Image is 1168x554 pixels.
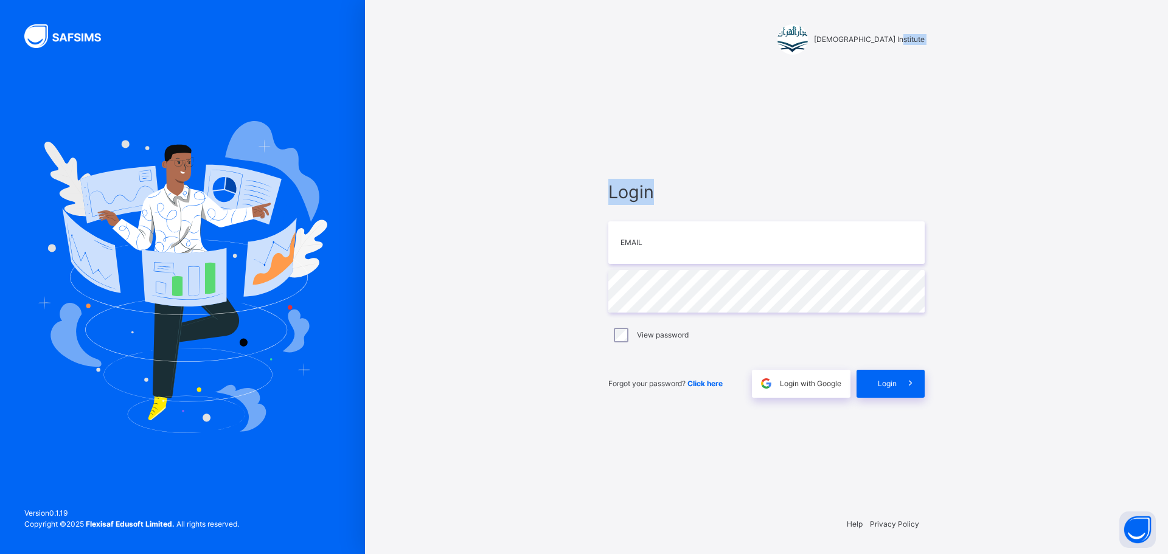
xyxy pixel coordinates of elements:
span: Version 0.1.19 [24,508,239,519]
img: Hero Image [38,121,327,432]
span: Copyright © 2025 All rights reserved. [24,519,239,528]
a: Help [847,519,863,528]
img: SAFSIMS Logo [24,24,116,48]
span: Login with Google [780,378,841,389]
span: Login [608,179,925,205]
span: Login [878,378,897,389]
a: Click here [687,379,723,388]
img: google.396cfc9801f0270233282035f929180a.svg [759,376,773,390]
a: Privacy Policy [870,519,919,528]
label: View password [637,330,689,341]
strong: Flexisaf Edusoft Limited. [86,519,175,528]
span: [DEMOGRAPHIC_DATA] Institute [814,34,925,45]
button: Open asap [1119,511,1156,548]
span: Forgot your password? [608,379,723,388]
